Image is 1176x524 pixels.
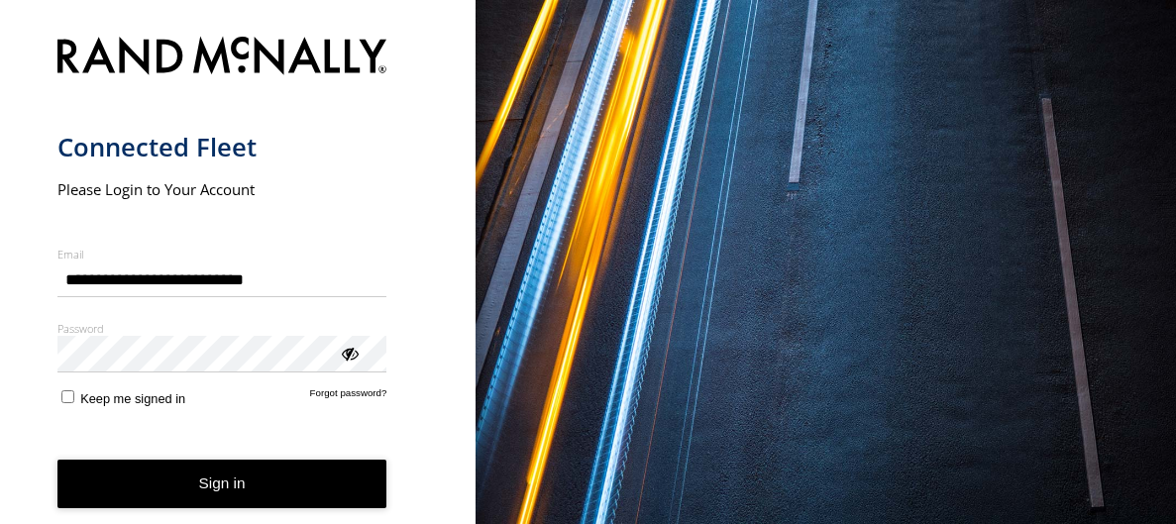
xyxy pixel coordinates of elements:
[57,179,387,199] h2: Please Login to Your Account
[310,387,387,406] a: Forgot password?
[57,247,387,262] label: Email
[339,343,359,363] div: ViewPassword
[57,131,387,163] h1: Connected Fleet
[57,33,387,83] img: Rand McNally
[57,460,387,508] button: Sign in
[80,391,185,406] span: Keep me signed in
[57,321,387,336] label: Password
[61,390,74,403] input: Keep me signed in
